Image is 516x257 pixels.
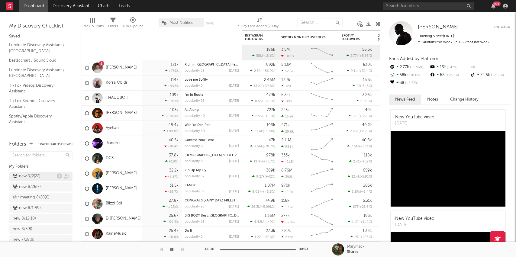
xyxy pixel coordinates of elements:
span: Most Notified [169,21,194,25]
a: KaineMusic [106,231,126,236]
div: ( ) [250,144,275,148]
div: +18.8 % [164,235,179,239]
div: BIG BODY (feat. DaBaby) [185,214,239,217]
div: 29.6k [281,130,294,133]
span: +42 % [446,66,457,69]
div: -166k [281,54,294,58]
span: +77.7 % [263,160,274,163]
span: -56.9 % [263,69,274,73]
span: 3.66k [254,145,263,148]
div: popularity: 23 [185,99,204,103]
div: 970k [281,184,290,188]
div: 118k [364,153,372,157]
span: 9.11k [351,69,359,73]
svg: Chart title [308,121,336,136]
div: [DATE] [229,160,239,163]
button: 99+ [491,4,495,8]
input: Search for artists [383,2,474,10]
a: Rich in [GEOGRAPHIC_DATA] (feat. LAZER DIM 700 & [PERSON_NAME]) [185,63,296,66]
span: 2.59k [254,69,263,73]
svg: Chart title [308,60,336,75]
div: 52.6k [281,69,294,73]
div: +110 % [165,159,179,163]
button: Notes [421,95,444,104]
a: [PERSON_NAME] [418,24,459,30]
div: 48.4k [168,123,179,127]
a: DC3 [106,156,114,161]
span: +23.6 % [445,74,459,77]
span: 251 [354,236,360,239]
div: 7.29k [281,229,291,233]
div: Instagram Followers [245,34,266,41]
button: Tracked Artists(1781) [38,143,73,146]
svg: Chart title [308,136,336,151]
div: 27.3k [266,229,275,233]
span: 3.29k [352,190,360,194]
div: ( ) [252,54,275,58]
span: +188 % [264,130,274,133]
button: Change History [444,95,485,104]
div: Church 3STYLE 2 [185,154,239,157]
div: 8.76M [281,169,292,172]
div: 109k [170,93,179,97]
div: new 8/12 ( 10 ) [13,215,36,222]
div: -- [470,63,510,71]
div: 56.3k [362,48,372,52]
a: Do It [185,229,192,233]
div: popularity: 57 [185,190,204,193]
div: Recommended [9,130,73,137]
a: THADDBOII [106,95,128,101]
a: BIG BODY (feat. [GEOGRAPHIC_DATA]) [185,214,245,217]
div: 74.9k [265,199,275,203]
div: 32.2k [169,169,179,172]
div: 74.5k [470,71,510,79]
div: 15.5k [363,78,372,82]
div: +99.5 % [163,220,179,224]
div: 5.31k [363,199,372,203]
a: KANDY [185,184,195,187]
span: -32.1 % [264,100,274,103]
div: 49k [365,108,372,112]
div: 195k [363,214,372,218]
div: 7-Day Fans Added (7-Day Fans Added) [237,23,282,30]
div: 223k [281,108,290,112]
div: 2.46M [264,78,275,82]
div: -6.85k [281,220,295,224]
a: [PERSON_NAME] [106,65,137,70]
div: +993 % [164,84,179,88]
a: D'[PERSON_NAME] [106,216,141,221]
div: ( ) [347,54,372,58]
div: 659k [363,169,372,172]
div: -8.27 % [165,175,179,178]
span: +6.4 % [361,190,371,194]
a: [PERSON_NAME] [106,111,137,116]
div: Edit Columns [82,15,104,33]
a: Wah Yo Deh Pan [185,124,211,127]
a: Zip Up My Fly [185,169,206,172]
svg: Chart title [308,211,336,226]
input: Search for folders... [9,151,73,160]
div: 978k [266,153,275,157]
span: +5.56 % [409,66,423,69]
div: 116k [281,199,289,203]
div: popularity: 26 [185,205,205,208]
div: Confess Your Love [185,139,239,142]
div: My Folders [9,163,73,170]
a: a&r meeting 8/20(0) [9,193,73,202]
div: Love me Softly [185,78,239,82]
svg: Chart title [308,106,336,121]
span: 8.53k [255,100,263,103]
svg: Chart title [308,166,336,181]
span: Fans Added by Platform [389,56,438,61]
a: Spotify/Apple Discovery Assistant [9,113,66,125]
div: popularity: 0 [185,84,203,88]
div: popularity: 67 [185,175,205,178]
div: 19.6k [281,205,294,209]
span: -10 % [363,100,371,103]
div: [DATE] [229,69,239,72]
span: +42 % [266,175,274,178]
div: [DATE] [229,114,239,118]
div: -21.5k [281,160,295,164]
span: 2.77k [350,54,359,58]
div: 277k [281,214,290,218]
